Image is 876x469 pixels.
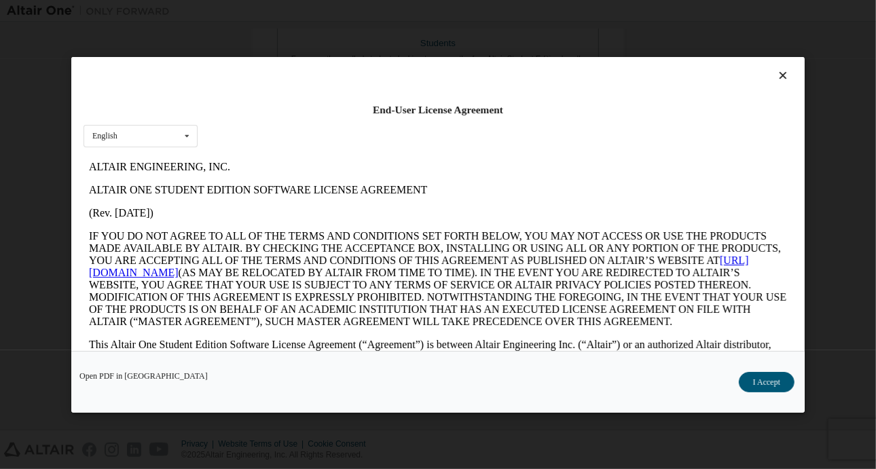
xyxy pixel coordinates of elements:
p: ALTAIR ENGINEERING, INC. [5,5,704,18]
div: End-User License Agreement [84,103,792,117]
p: (Rev. [DATE]) [5,52,704,64]
a: [URL][DOMAIN_NAME] [5,99,665,123]
a: Open PDF in [GEOGRAPHIC_DATA] [79,371,208,379]
p: IF YOU DO NOT AGREE TO ALL OF THE TERMS AND CONDITIONS SET FORTH BELOW, YOU MAY NOT ACCESS OR USE... [5,75,704,172]
div: English [92,132,117,140]
p: ALTAIR ONE STUDENT EDITION SOFTWARE LICENSE AGREEMENT [5,29,704,41]
p: This Altair One Student Edition Software License Agreement (“Agreement”) is between Altair Engine... [5,183,704,232]
button: I Accept [739,371,795,392]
